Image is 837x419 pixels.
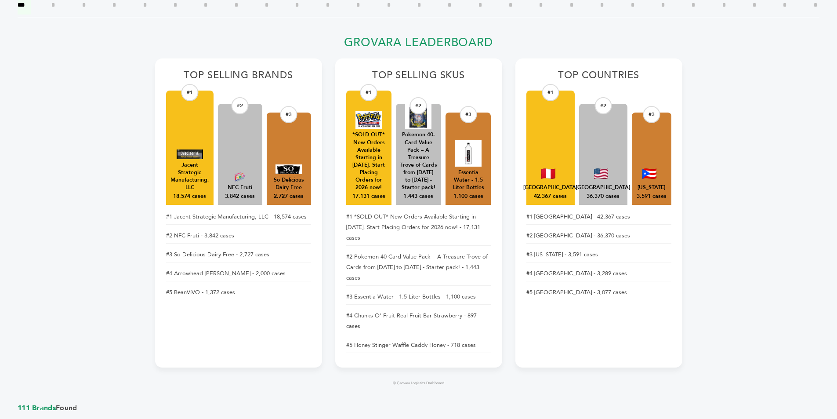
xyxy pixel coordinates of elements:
[346,209,491,246] li: #1 *SOLD OUT* New Orders Available Starting in [DATE]. Start Placing Orders for 2026 now! - 17,13...
[523,184,577,191] div: Peru
[346,338,491,353] li: #5 Honey Stinger Waffle Caddy Honey - 718 cases
[638,184,665,191] div: Puerto Rico
[542,84,559,101] div: #1
[360,84,377,101] div: #1
[181,84,198,101] div: #1
[170,161,209,191] div: Jacent Strategic Manufacturing, LLC
[271,176,307,191] div: So Delicious Dairy Free
[453,193,483,200] div: 1,100 cases
[346,249,491,286] li: #2 Pokemon 40-Card Value Pack – A Treasure Trove of Cards from [DATE] to [DATE] - Starter pack! -...
[346,289,491,305] li: #3 Essentia Water - 1.5 Liter Bottles - 1,100 cases
[346,69,491,86] h2: Top Selling SKUs
[166,209,311,225] li: #1 Jacent Strategic Manufacturing, LLC - 18,574 cases
[403,193,433,200] div: 1,443 cases
[526,209,671,225] li: #1 [GEOGRAPHIC_DATA] - 42,367 cases
[587,193,620,200] div: 36,370 cases
[155,381,682,386] footer: © Grovara Logistics Dashboard
[18,403,56,413] span: 111 Brands
[526,285,671,300] li: #5 [GEOGRAPHIC_DATA] - 3,077 cases
[526,228,671,244] li: #2 [GEOGRAPHIC_DATA] - 36,370 cases
[643,106,660,123] div: #3
[637,193,667,200] div: 3,591 cases
[232,97,249,114] div: #2
[173,193,206,200] div: 18,574 cases
[18,403,819,413] span: Found
[155,36,682,55] h2: Grovara Leaderboard
[177,149,203,159] img: Jacent Strategic Manufacturing, LLC
[405,102,431,129] img: Pokemon 40-Card Value Pack – A Treasure Trove of Cards from 1996 to 2024 - Starter pack!
[275,164,302,174] img: So Delicious Dairy Free
[450,169,486,191] div: Essentia Water - 1.5 Liter Bottles
[346,308,491,334] li: #4 Chunks O' Fruit Real Fruit Bar Strawberry - 897 cases
[526,266,671,281] li: #4 [GEOGRAPHIC_DATA] - 3,289 cases
[228,184,252,191] div: NFC Fruti
[355,111,382,129] img: *SOLD OUT* New Orders Available Starting in 2026. Start Placing Orders for 2026 now!
[594,168,608,179] img: United States Flag
[225,193,255,200] div: 3,842 cases
[227,172,253,182] img: NFC Fruti
[541,168,555,179] img: Peru Flag
[166,266,311,281] li: #4 Arrowhead [PERSON_NAME] - 2,000 cases
[166,69,311,86] h2: Top Selling Brands
[166,285,311,300] li: #5 BeanVIVO - 1,372 cases
[274,193,304,200] div: 2,727 cases
[642,168,656,179] img: Puerto Rico Flag
[455,140,482,167] img: Essentia Water - 1.5 Liter Bottles
[280,106,297,123] div: #3
[400,131,437,191] div: Pokemon 40-Card Value Pack – A Treasure Trove of Cards from [DATE] to [DATE] - Starter pack!
[166,228,311,244] li: #2 NFC Fruti - 3,842 cases
[526,247,671,262] li: #3 [US_STATE] - 3,591 cases
[576,184,630,191] div: United States
[460,106,477,123] div: #3
[351,131,387,191] div: *SOLD OUT* New Orders Available Starting in [DATE]. Start Placing Orders for 2026 now!
[594,97,612,114] div: #2
[352,193,385,200] div: 17,131 cases
[526,69,671,86] h2: Top Countries
[410,97,427,114] div: #2
[166,247,311,262] li: #3 So Delicious Dairy Free - 2,727 cases
[534,193,567,200] div: 42,367 cases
